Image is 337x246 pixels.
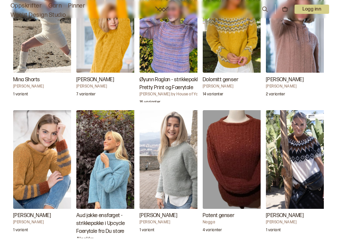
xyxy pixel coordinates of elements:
p: 1 variant [13,228,28,234]
a: Patent genser [203,110,261,238]
img: Brit Frafjord ØrstavikGine Chunky Genser [13,110,79,209]
h3: Aud jakke ensfarget - strikkepakke i Upcycle Faerytale fra Du store Alpakka [76,212,142,243]
h4: [PERSON_NAME] by House of Yarn [140,92,205,97]
p: 4 varianter [203,228,222,234]
h3: [PERSON_NAME] [266,212,332,220]
button: User dropdown [295,5,329,14]
p: 2 varianter [266,92,285,98]
p: Logg inn [295,5,329,14]
a: Aud jakke ensfarget - strikkepakke i Upcycle Faerytale fra Du store Alpakka [76,110,134,238]
img: Mari Kalberg SkjævelandElben Genser [140,110,205,209]
a: Cilian Vest [266,110,324,238]
img: NaggaPatent genser [203,110,269,209]
p: 1 variant [13,92,28,98]
p: 7 varianter [76,92,95,98]
a: Woolit Design Studio [11,11,66,20]
h3: [PERSON_NAME] [13,212,79,220]
p: 1 variant [266,228,281,234]
h4: [PERSON_NAME] [13,220,79,225]
h4: [PERSON_NAME] [76,84,142,89]
a: Pinner [68,1,85,11]
a: Elben Genser [140,110,197,238]
img: Ane Kydland ThomassenCilian Vest [266,110,332,209]
h4: [PERSON_NAME] [203,84,269,89]
h4: [PERSON_NAME] [140,220,205,225]
h3: [PERSON_NAME] [140,212,205,220]
h3: [PERSON_NAME] [76,76,142,84]
a: Oppskrifter [11,1,42,11]
h3: Mina Shorts [13,76,79,84]
a: Woolit [155,7,168,12]
h4: [PERSON_NAME] [13,84,79,89]
p: 16 varianter [140,100,160,106]
h3: Øyunn Raglan - strikkepakke i Pretty Print og Faerytale [140,76,205,92]
a: Gine Chunky Genser [13,110,71,238]
img: Øyunn Krogh by House of YarnAud jakke ensfarget - strikkepakke i Upcycle Faerytale fra Du store A... [76,110,142,209]
a: Garn [48,1,62,11]
h3: Dolomitt genser [203,76,269,84]
p: 14 varianter [203,92,223,98]
h4: [PERSON_NAME] [266,84,332,89]
h3: [PERSON_NAME] [266,76,332,84]
p: 1 variant [140,228,154,234]
h4: Nagga [203,220,269,225]
h3: Patent genser [203,212,269,220]
h4: [PERSON_NAME] [266,220,332,225]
